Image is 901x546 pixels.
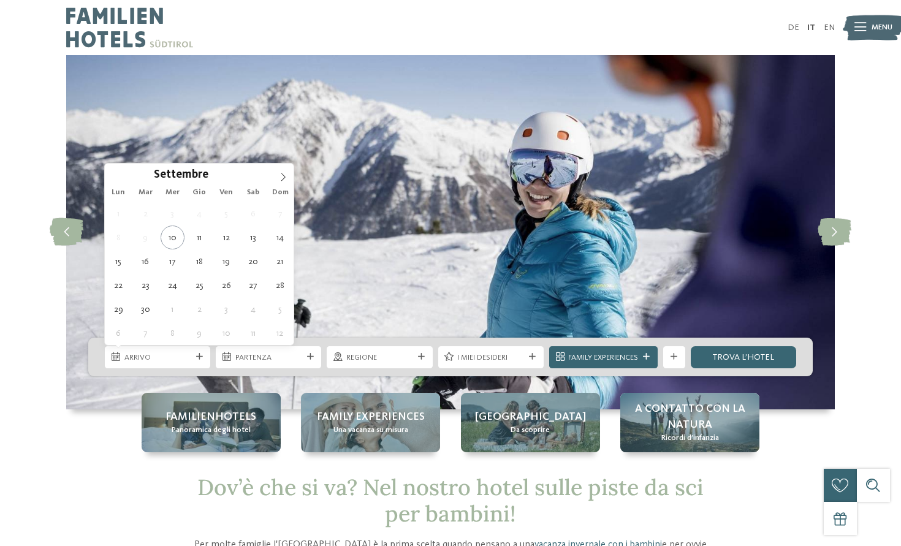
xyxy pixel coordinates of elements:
a: Hotel sulle piste da sci per bambini: divertimento senza confini A contatto con la natura Ricordi... [620,393,759,452]
span: Partenza [235,352,302,363]
span: Ottobre 10, 2025 [215,321,238,345]
span: Settembre 16, 2025 [134,249,158,273]
span: Settembre 12, 2025 [215,226,238,249]
span: Settembre 30, 2025 [134,297,158,321]
span: Settembre 4, 2025 [188,202,211,226]
input: Year [208,168,249,181]
span: Ottobre 6, 2025 [107,321,131,345]
span: Settembre 1, 2025 [107,202,131,226]
span: Lun [105,189,132,197]
span: Settembre 13, 2025 [241,226,265,249]
span: Settembre 17, 2025 [161,249,184,273]
span: Settembre 23, 2025 [134,273,158,297]
span: Settembre 29, 2025 [107,297,131,321]
span: Settembre 9, 2025 [134,226,158,249]
span: Una vacanza su misura [333,425,408,436]
span: Da scoprire [511,425,550,436]
span: Dom [267,189,294,197]
span: Menu [872,22,892,33]
span: Ottobre 3, 2025 [215,297,238,321]
span: Settembre 28, 2025 [268,273,292,297]
span: [GEOGRAPHIC_DATA] [475,409,586,425]
span: Settembre 3, 2025 [161,202,184,226]
a: EN [824,23,835,32]
span: Settembre 18, 2025 [188,249,211,273]
span: Settembre 20, 2025 [241,249,265,273]
span: Settembre 8, 2025 [107,226,131,249]
span: I miei desideri [457,352,524,363]
span: Ottobre 2, 2025 [188,297,211,321]
span: Settembre 14, 2025 [268,226,292,249]
a: Hotel sulle piste da sci per bambini: divertimento senza confini Family experiences Una vacanza s... [301,393,440,452]
span: Mer [159,189,186,197]
span: Ottobre 9, 2025 [188,321,211,345]
a: Hotel sulle piste da sci per bambini: divertimento senza confini Familienhotels Panoramica degli ... [142,393,281,452]
span: Familienhotels [165,409,256,425]
span: Settembre 15, 2025 [107,249,131,273]
span: Dov’è che si va? Nel nostro hotel sulle piste da sci per bambini! [197,473,704,528]
span: Settembre 7, 2025 [268,202,292,226]
span: Settembre [154,170,208,181]
span: Settembre 24, 2025 [161,273,184,297]
span: Settembre 11, 2025 [188,226,211,249]
span: Settembre 2, 2025 [134,202,158,226]
span: Ricordi d’infanzia [661,433,719,444]
span: Panoramica degli hotel [172,425,251,436]
span: Ottobre 7, 2025 [134,321,158,345]
span: Settembre 10, 2025 [161,226,184,249]
span: Ottobre 5, 2025 [268,297,292,321]
span: Settembre 25, 2025 [188,273,211,297]
img: Hotel sulle piste da sci per bambini: divertimento senza confini [66,55,835,409]
a: DE [788,23,799,32]
a: IT [807,23,815,32]
span: A contatto con la natura [631,401,748,432]
a: Hotel sulle piste da sci per bambini: divertimento senza confini [GEOGRAPHIC_DATA] Da scoprire [461,393,600,452]
span: Settembre 5, 2025 [215,202,238,226]
span: Settembre 22, 2025 [107,273,131,297]
span: Settembre 26, 2025 [215,273,238,297]
span: Ven [213,189,240,197]
span: Settembre 6, 2025 [241,202,265,226]
span: Mar [132,189,159,197]
span: Family experiences [317,409,425,425]
span: Settembre 27, 2025 [241,273,265,297]
a: trova l’hotel [691,346,796,368]
span: Ottobre 8, 2025 [161,321,184,345]
span: Family Experiences [568,352,638,363]
span: Settembre 19, 2025 [215,249,238,273]
span: Settembre 21, 2025 [268,249,292,273]
span: Ottobre 4, 2025 [241,297,265,321]
span: Ottobre 11, 2025 [241,321,265,345]
span: Ottobre 1, 2025 [161,297,184,321]
span: Sab [240,189,267,197]
span: Gio [186,189,213,197]
span: Regione [346,352,413,363]
span: Ottobre 12, 2025 [268,321,292,345]
span: Arrivo [124,352,191,363]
